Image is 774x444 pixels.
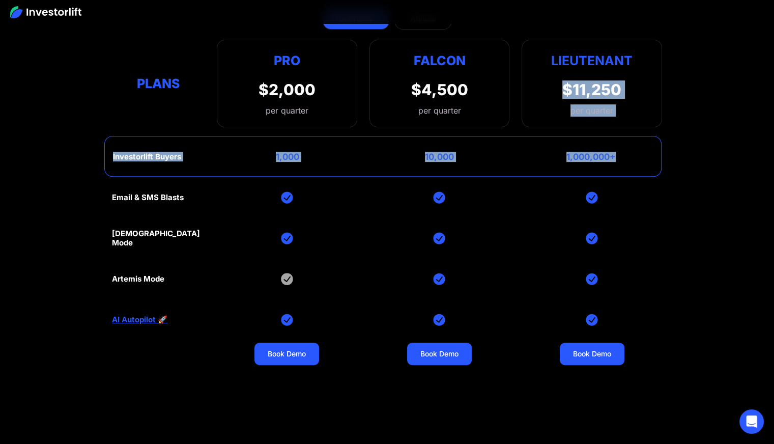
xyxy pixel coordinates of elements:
a: Book Demo [407,343,472,365]
div: per quarter [418,104,461,117]
div: 10,000 [425,152,454,162]
div: per quarter [259,104,316,117]
div: $2,000 [259,80,316,99]
div: Plans [112,74,205,94]
div: Email & SMS Blasts [112,193,184,202]
a: Book Demo [254,343,319,365]
div: Investorlift Buyers [113,152,181,161]
div: $4,500 [411,80,468,99]
div: Falcon [413,50,465,70]
div: $11,250 [562,80,621,99]
div: 1,000 [276,152,299,162]
a: AI Autopilot 🚀 [112,315,167,324]
div: 1,000,000+ [566,152,616,162]
div: Open Intercom Messenger [739,409,764,434]
div: Artemis Mode [112,274,164,284]
strong: Lieutenant [551,53,633,68]
div: per quarter [570,104,613,117]
div: Pro [259,50,316,70]
a: Book Demo [560,343,624,365]
div: [DEMOGRAPHIC_DATA] Mode [112,229,205,247]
